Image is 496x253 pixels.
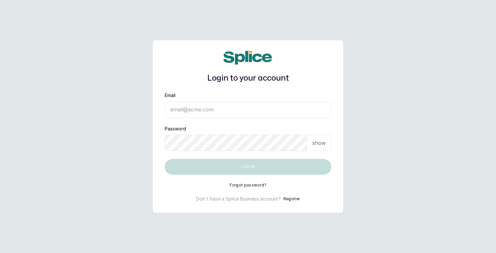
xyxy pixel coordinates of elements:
[165,72,331,84] h1: Login to your account
[312,139,326,147] p: show
[230,183,267,188] button: Forgot password?
[165,92,176,99] label: Email
[165,159,331,175] button: Log in
[165,101,331,118] input: email@acme.com
[165,126,186,132] label: Password
[283,196,300,202] button: Register
[196,196,281,202] p: Don't have a Splice Business account?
